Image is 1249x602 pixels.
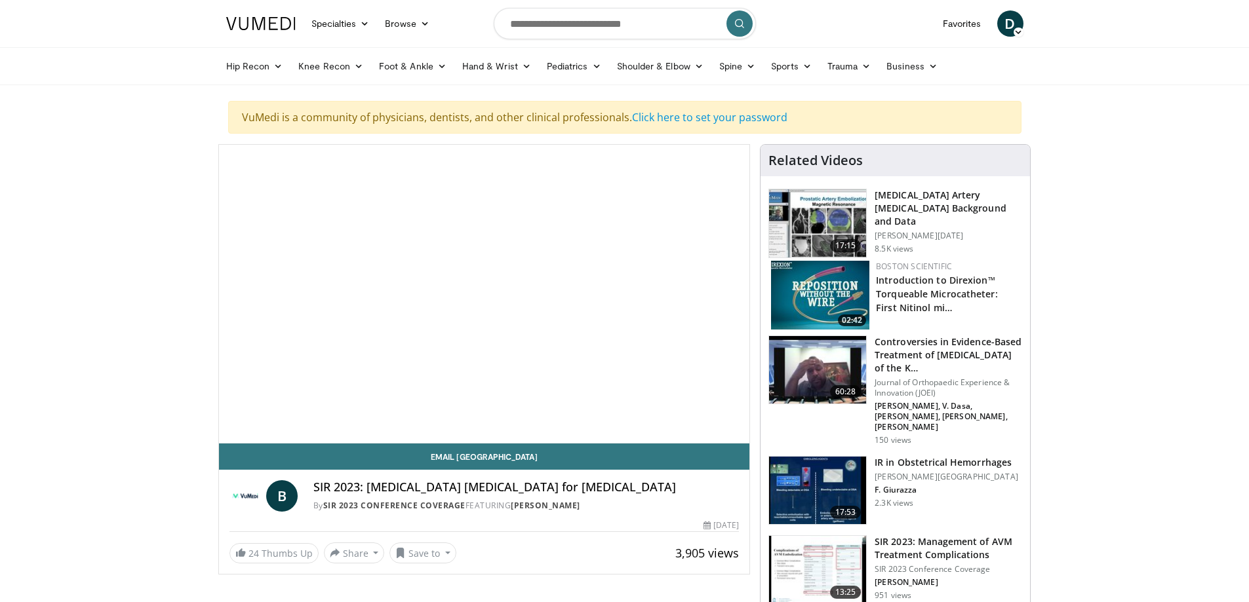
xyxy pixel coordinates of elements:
[248,547,259,559] span: 24
[875,244,913,254] p: 8.5K views
[875,231,1022,241] p: [PERSON_NAME][DATE]
[632,110,787,124] a: Click here to set your password
[229,543,319,563] a: 24 Thumbs Up
[830,506,862,519] span: 17:53
[875,189,1022,228] h3: [MEDICAL_DATA] Artery [MEDICAL_DATA] Background and Data
[229,480,261,512] img: SIR 2023 Conference Coverage
[771,261,869,329] a: 02:42
[377,10,437,37] a: Browse
[313,480,740,495] h4: SIR 2023: [MEDICAL_DATA] [MEDICAL_DATA] for [MEDICAL_DATA]
[266,480,298,512] a: B
[769,189,866,257] img: 2c9e911a-87a5-4113-a55f-40ade2b86016.150x105_q85_crop-smart_upscale.jpg
[704,519,739,531] div: [DATE]
[875,401,1022,432] p: [PERSON_NAME], V. Dasa, [PERSON_NAME], [PERSON_NAME], [PERSON_NAME]
[219,443,750,470] a: Email [GEOGRAPHIC_DATA]
[228,101,1021,134] div: VuMedi is a community of physicians, dentists, and other clinical professionals.
[290,53,371,79] a: Knee Recon
[389,542,456,563] button: Save to
[763,53,820,79] a: Sports
[768,335,1022,445] a: 60:28 Controversies in Evidence-Based Treatment of [MEDICAL_DATA] of the K… Journal of Orthopaedi...
[830,385,862,398] span: 60:28
[711,53,763,79] a: Spine
[454,53,539,79] a: Hand & Wrist
[511,500,580,511] a: [PERSON_NAME]
[875,577,1022,588] p: [PERSON_NAME]
[768,189,1022,258] a: 17:15 [MEDICAL_DATA] Artery [MEDICAL_DATA] Background and Data [PERSON_NAME][DATE] 8.5K views
[324,542,385,563] button: Share
[876,261,952,272] a: Boston Scientific
[875,435,911,445] p: 150 views
[875,472,1018,482] p: [PERSON_NAME][GEOGRAPHIC_DATA]
[304,10,378,37] a: Specialties
[609,53,711,79] a: Shoulder & Elbow
[820,53,879,79] a: Trauma
[879,53,945,79] a: Business
[226,17,296,30] img: VuMedi Logo
[769,336,866,404] img: 7d6f953a-0896-4c1e-ae10-9200c3b0f984.150x105_q85_crop-smart_upscale.jpg
[875,535,1022,561] h3: SIR 2023: Management of AVM Treatment Complications
[371,53,454,79] a: Foot & Ankle
[768,153,863,168] h4: Related Videos
[875,590,911,601] p: 951 views
[769,457,866,525] img: 5a5f2f14-0377-4175-a80d-7ef1a43264c3.150x105_q85_crop-smart_upscale.jpg
[875,335,1022,375] h3: Controversies in Evidence-Based Treatment of [MEDICAL_DATA] of the K…
[675,545,739,561] span: 3,905 views
[875,456,1018,469] h3: IR in Obstetrical Hemorrhages
[875,377,1022,398] p: Journal of Orthopaedic Experience & Innovation (JOEI)
[875,564,1022,574] p: SIR 2023 Conference Coverage
[323,500,466,511] a: SIR 2023 Conference Coverage
[875,485,1018,495] p: F. Giurazza
[830,239,862,252] span: 17:15
[768,456,1022,525] a: 17:53 IR in Obstetrical Hemorrhages [PERSON_NAME][GEOGRAPHIC_DATA] F. Giurazza 2.3K views
[875,498,913,508] p: 2.3K views
[838,314,866,326] span: 02:42
[494,8,756,39] input: Search topics, interventions
[219,145,750,443] video-js: Video Player
[830,586,862,599] span: 13:25
[997,10,1023,37] a: D
[218,53,291,79] a: Hip Recon
[876,274,998,314] a: Introduction to Direxion™ Torqueable Microcatheter: First Nitinol mi…
[935,10,989,37] a: Favorites
[313,500,740,512] div: By FEATURING
[771,261,869,329] img: 68365af2-ba04-4b8f-8023-a3a545384477.150x105_q85_crop-smart_upscale.jpg
[539,53,609,79] a: Pediatrics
